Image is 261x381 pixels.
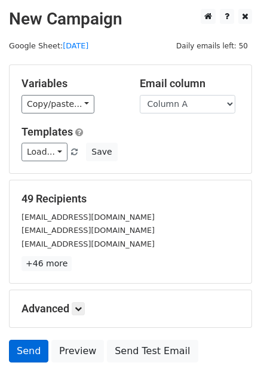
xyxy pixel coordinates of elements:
[22,213,155,222] small: [EMAIL_ADDRESS][DOMAIN_NAME]
[22,239,155,248] small: [EMAIL_ADDRESS][DOMAIN_NAME]
[9,340,48,362] a: Send
[22,256,72,271] a: +46 more
[51,340,104,362] a: Preview
[22,302,239,315] h5: Advanced
[172,39,252,53] span: Daily emails left: 50
[140,77,240,90] h5: Email column
[22,192,239,205] h5: 49 Recipients
[22,77,122,90] h5: Variables
[22,143,67,161] a: Load...
[201,324,261,381] iframe: Chat Widget
[107,340,198,362] a: Send Test Email
[22,125,73,138] a: Templates
[172,41,252,50] a: Daily emails left: 50
[63,41,88,50] a: [DATE]
[22,226,155,235] small: [EMAIL_ADDRESS][DOMAIN_NAME]
[22,95,94,113] a: Copy/paste...
[9,9,252,29] h2: New Campaign
[86,143,117,161] button: Save
[9,41,88,50] small: Google Sheet:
